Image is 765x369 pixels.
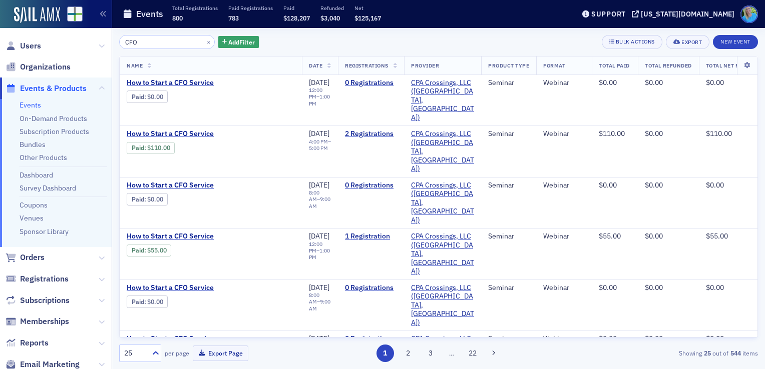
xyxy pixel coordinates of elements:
[591,9,626,18] div: Support
[543,78,585,87] div: Webinar
[309,138,331,151] div: –
[132,195,147,203] span: :
[309,86,322,100] time: 12:00 PM
[488,334,529,343] div: Seminar
[127,181,295,190] a: How to Start a CFO Service
[543,181,585,190] div: Webinar
[599,283,617,292] span: $0.00
[645,62,691,69] span: Total Refunded
[20,295,70,306] span: Subscriptions
[20,337,49,348] span: Reports
[309,247,330,260] time: 1:00 PM
[6,273,69,284] a: Registrations
[706,78,724,87] span: $0.00
[602,35,662,49] button: Bulk Actions
[20,140,46,149] a: Bundles
[411,78,474,122] a: CPA Crossings, LLC ([GEOGRAPHIC_DATA], [GEOGRAPHIC_DATA])
[147,298,163,305] span: $0.00
[132,93,147,100] span: :
[488,181,529,190] div: Seminar
[127,232,295,241] a: How to Start a CFO Service
[132,298,144,305] a: Paid
[127,129,295,138] a: How to Start a CFO Service
[713,36,758,45] a: New Event
[399,344,417,362] button: 2
[127,78,295,87] a: How to Start a CFO Service
[132,144,147,151] span: :
[702,348,712,357] strong: 25
[345,62,389,69] span: Registrations
[552,348,758,357] div: Showing out of items
[376,344,394,362] button: 1
[345,78,397,87] a: 0 Registrations
[204,37,213,46] button: ×
[345,334,397,343] a: 0 Registrations
[20,200,48,209] a: Coupons
[706,129,732,138] span: $110.00
[543,62,565,69] span: Format
[645,231,663,240] span: $0.00
[309,334,329,343] span: [DATE]
[20,252,45,263] span: Orders
[354,14,381,22] span: $125,167
[193,345,248,361] button: Export Page
[309,93,330,106] time: 1:00 PM
[67,6,83,22] img: SailAMX
[283,4,310,11] p: Paid
[354,4,381,11] p: Net
[411,283,474,327] a: CPA Crossings, LLC ([GEOGRAPHIC_DATA], [GEOGRAPHIC_DATA])
[645,283,663,292] span: $0.00
[411,181,474,225] span: CPA Crossings, LLC (Rochester, MI)
[309,78,329,87] span: [DATE]
[411,283,474,327] span: CPA Crossings, LLC (Rochester, MI)
[411,181,474,225] a: CPA Crossings, LLC ([GEOGRAPHIC_DATA], [GEOGRAPHIC_DATA])
[309,87,331,106] div: –
[666,35,709,49] button: Export
[681,39,702,45] div: Export
[127,334,295,343] a: How to Start a CFO Service
[345,283,397,292] a: 0 Registrations
[132,246,144,254] a: Paid
[728,348,742,357] strong: 544
[228,37,255,46] span: Add Filter
[20,183,76,192] a: Survey Dashboard
[147,246,167,254] span: $55.00
[132,298,147,305] span: :
[309,241,331,260] div: –
[599,78,617,87] span: $0.00
[309,62,322,69] span: Date
[309,129,329,138] span: [DATE]
[6,316,69,327] a: Memberships
[124,348,146,358] div: 25
[218,36,259,48] button: AddFilter
[309,180,329,189] span: [DATE]
[14,7,60,23] a: SailAMX
[127,142,175,154] div: Paid: 2 - $11000
[172,4,218,11] p: Total Registrations
[309,138,328,145] time: 4:00 PM
[464,344,482,362] button: 22
[127,283,295,292] span: How to Start a CFO Service
[309,189,331,209] div: –
[599,129,625,138] span: $110.00
[645,129,663,138] span: $0.00
[345,181,397,190] a: 0 Registrations
[6,61,71,72] a: Organizations
[543,334,585,343] div: Webinar
[309,240,322,254] time: 12:00 PM
[543,283,585,292] div: Webinar
[309,292,331,311] div: –
[411,129,474,173] a: CPA Crossings, LLC ([GEOGRAPHIC_DATA], [GEOGRAPHIC_DATA])
[6,337,49,348] a: Reports
[645,334,663,343] span: $0.00
[6,252,45,263] a: Orders
[283,14,310,22] span: $128,207
[309,231,329,240] span: [DATE]
[147,93,163,100] span: $0.00
[20,127,89,136] a: Subscription Products
[309,195,330,209] time: 9:00 AM
[132,93,144,100] a: Paid
[20,61,71,72] span: Organizations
